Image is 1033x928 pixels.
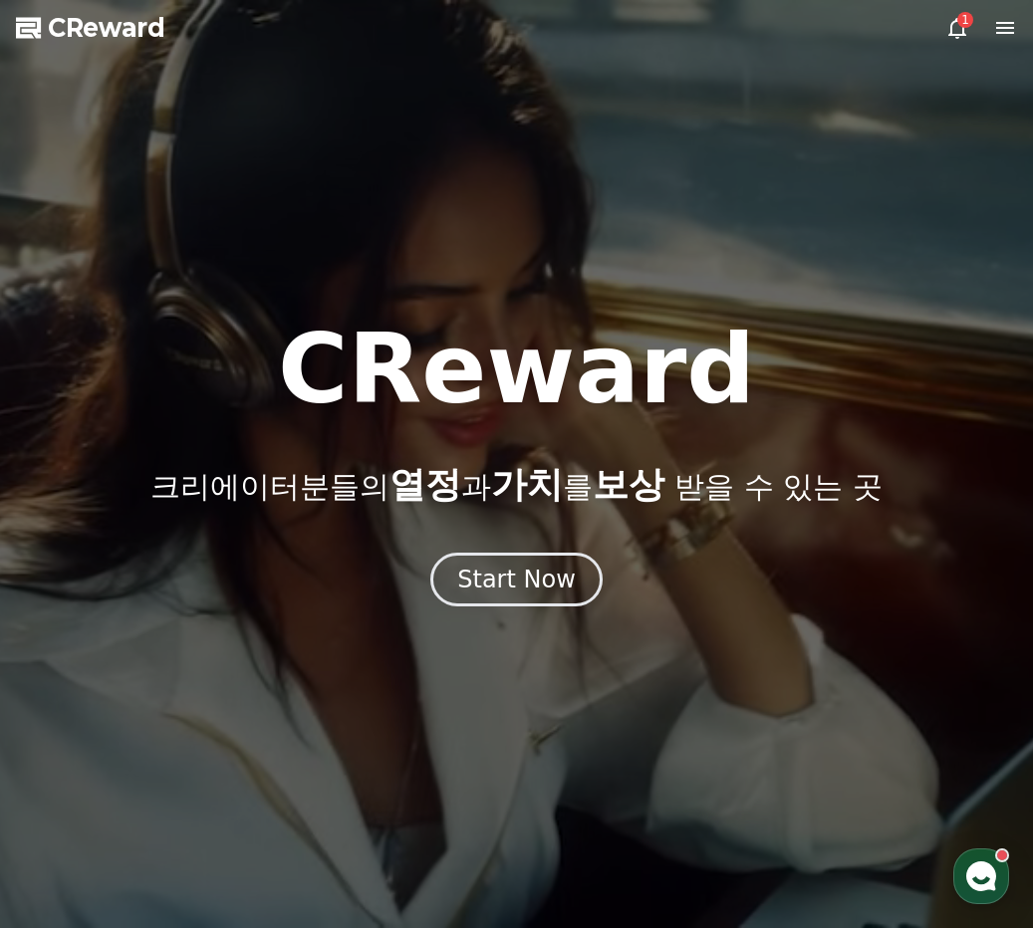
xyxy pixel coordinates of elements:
div: 1 [957,12,973,28]
span: 홈 [63,661,75,677]
span: 열정 [389,464,461,505]
div: Start Now [457,564,576,595]
a: 홈 [6,631,131,681]
a: 대화 [131,631,257,681]
span: 설정 [308,661,332,677]
span: 가치 [491,464,563,505]
span: CReward [48,12,165,44]
span: 보상 [593,464,664,505]
a: 1 [945,16,969,40]
a: Start Now [430,573,603,591]
h1: CReward [278,322,755,417]
span: 대화 [182,662,206,678]
p: 크리에이터분들의 과 를 받을 수 있는 곳 [150,465,882,505]
a: CReward [16,12,165,44]
button: Start Now [430,553,603,606]
a: 설정 [257,631,383,681]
